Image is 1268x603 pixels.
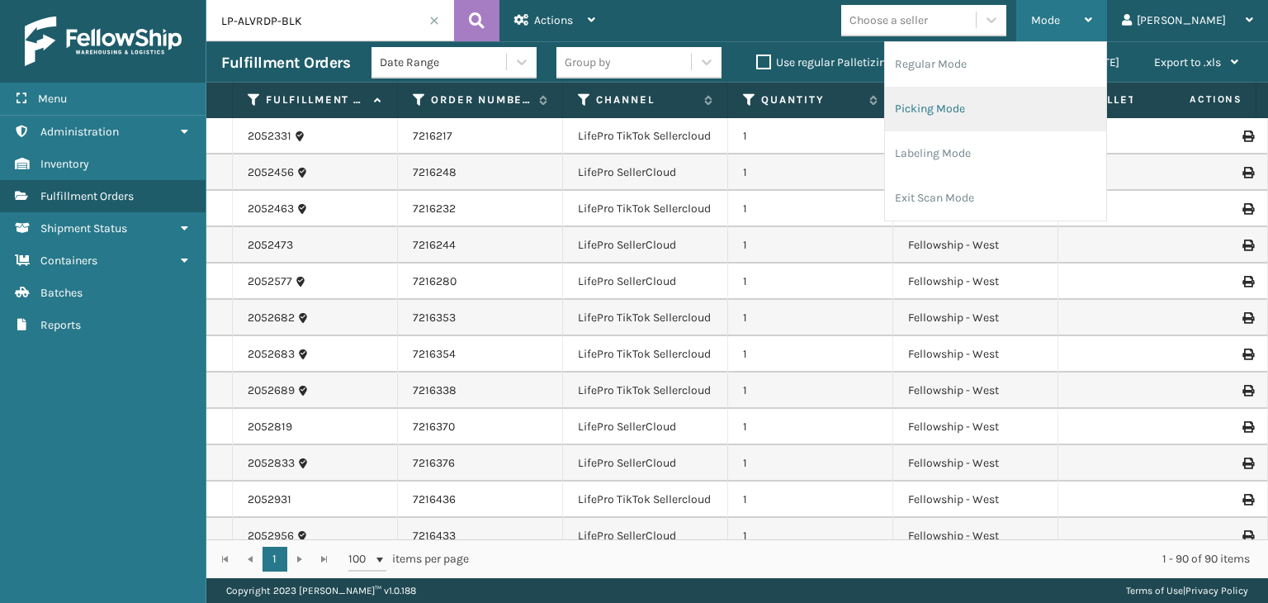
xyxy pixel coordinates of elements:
[226,578,416,603] p: Copyright 2023 [PERSON_NAME]™ v 1.0.188
[1154,55,1221,69] span: Export to .xls
[563,191,728,227] td: LifePro TikTok Sellercloud
[348,547,469,572] span: items per page
[248,201,294,217] a: 2052463
[728,118,893,154] td: 1
[40,318,81,332] span: Reports
[534,13,573,27] span: Actions
[398,191,563,227] td: 7216232
[398,518,563,554] td: 7216433
[893,409,1058,445] td: Fellowship - West
[1242,494,1252,506] i: Print Label
[40,189,134,203] span: Fulfillment Orders
[596,93,696,107] label: Channel
[40,221,127,235] span: Shipment Status
[248,419,292,435] a: 2052819
[893,445,1058,482] td: Fellowship - West
[398,227,563,264] td: 7216244
[728,373,893,409] td: 1
[563,154,728,191] td: LifePro SellerCloud
[1138,86,1252,113] span: Actions
[398,373,563,409] td: 7216338
[893,300,1058,336] td: Fellowship - West
[728,300,893,336] td: 1
[885,131,1106,176] li: Labeling Mode
[1242,167,1252,178] i: Print Label
[348,551,373,567] span: 100
[761,93,861,107] label: Quantity
[40,125,119,139] span: Administration
[728,445,893,482] td: 1
[728,409,893,445] td: 1
[893,373,1058,409] td: Fellowship - West
[849,12,928,29] div: Choose a seller
[398,482,563,518] td: 7216436
[756,55,925,69] label: Use regular Palletizing mode
[1126,585,1183,596] a: Terms of Use
[398,445,563,482] td: 7216376
[431,93,531,107] label: Order Number
[893,227,1058,264] td: Fellowship - West
[398,264,563,300] td: 7216280
[885,176,1106,221] li: Exit Scan Mode
[248,237,293,254] a: 2052473
[248,164,294,181] a: 2052456
[728,518,893,554] td: 1
[1242,203,1252,215] i: Print Label
[885,87,1106,131] li: Picking Mode
[266,93,366,107] label: Fulfillment Order Id
[398,300,563,336] td: 7216353
[1126,578,1248,603] div: |
[25,17,182,66] img: logo
[398,409,563,445] td: 7216370
[563,518,728,554] td: LifePro SellerCloud
[728,264,893,300] td: 1
[1242,312,1252,324] i: Print Label
[248,273,292,290] a: 2052577
[1031,13,1060,27] span: Mode
[728,482,893,518] td: 1
[1242,131,1252,142] i: Print Label
[563,300,728,336] td: LifePro TikTok Sellercloud
[885,42,1106,87] li: Regular Mode
[248,346,295,363] a: 2052683
[1242,349,1252,360] i: Print Label
[40,254,97,268] span: Containers
[398,336,563,373] td: 7216354
[563,336,728,373] td: LifePro TikTok Sellercloud
[565,54,611,71] div: Group by
[248,310,295,326] a: 2052682
[728,191,893,227] td: 1
[248,128,291,145] a: 2052331
[728,154,893,191] td: 1
[563,373,728,409] td: LifePro TikTok Sellercloud
[1242,458,1252,469] i: Print Label
[40,157,89,171] span: Inventory
[248,491,291,508] a: 2052931
[893,482,1058,518] td: Fellowship - West
[563,118,728,154] td: LifePro TikTok Sellercloud
[1185,585,1248,596] a: Privacy Policy
[398,154,563,191] td: 7216248
[1242,385,1252,396] i: Print Label
[563,227,728,264] td: LifePro SellerCloud
[380,54,508,71] div: Date Range
[728,336,893,373] td: 1
[1242,530,1252,542] i: Print Label
[38,92,67,106] span: Menu
[893,264,1058,300] td: Fellowship - West
[263,547,287,572] a: 1
[248,382,295,399] a: 2052689
[221,53,350,73] h3: Fulfillment Orders
[398,118,563,154] td: 7216217
[492,551,1250,567] div: 1 - 90 of 90 items
[893,518,1058,554] td: Fellowship - West
[248,528,294,544] a: 2052956
[563,409,728,445] td: LifePro SellerCloud
[563,264,728,300] td: LifePro SellerCloud
[1242,421,1252,433] i: Print Label
[1242,276,1252,287] i: Print Label
[1242,240,1252,251] i: Print Label
[563,482,728,518] td: LifePro TikTok Sellercloud
[248,455,295,472] a: 2052833
[40,286,83,300] span: Batches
